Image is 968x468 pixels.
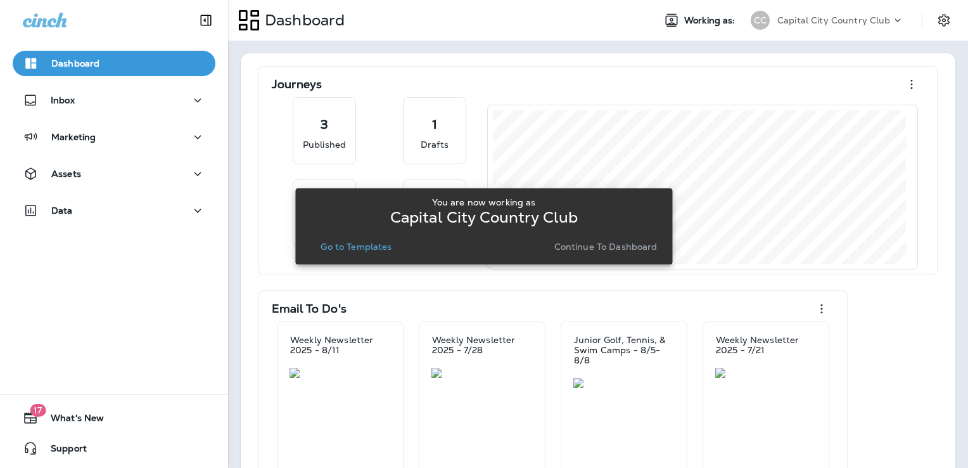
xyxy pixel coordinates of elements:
[684,15,738,26] span: Working as:
[38,413,104,428] span: What's New
[549,238,663,256] button: Continue to Dashboard
[390,212,578,223] p: Capital City Country Club
[13,161,215,186] button: Assets
[51,58,99,68] p: Dashboard
[751,11,770,30] div: CC
[321,242,392,252] p: Go to Templates
[51,132,96,142] p: Marketing
[51,95,75,105] p: Inbox
[13,51,215,76] button: Dashboard
[716,335,816,355] p: Weekly Newsletter 2025 - 7/21
[933,9,955,32] button: Settings
[13,88,215,113] button: Inbox
[38,443,87,458] span: Support
[554,242,658,252] p: Continue to Dashboard
[13,198,215,223] button: Data
[290,368,391,378] img: 9e2abf32-10cb-4d53-88e0-eeef50b26afd.jpg
[715,368,817,378] img: f81e99fa-9be8-4bfd-9e8a-ab2e6862a4e3.jpg
[30,404,46,417] span: 17
[260,11,345,30] p: Dashboard
[272,302,347,315] p: Email To Do's
[188,8,224,33] button: Collapse Sidebar
[432,197,535,207] p: You are now working as
[13,436,215,461] button: Support
[315,238,397,256] button: Go to Templates
[290,335,390,355] p: Weekly Newsletter 2025 - 8/11
[13,405,215,431] button: 17What's New
[51,169,81,179] p: Assets
[777,15,891,25] p: Capital City Country Club
[272,78,322,91] p: Journeys
[13,124,215,150] button: Marketing
[51,205,73,216] p: Data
